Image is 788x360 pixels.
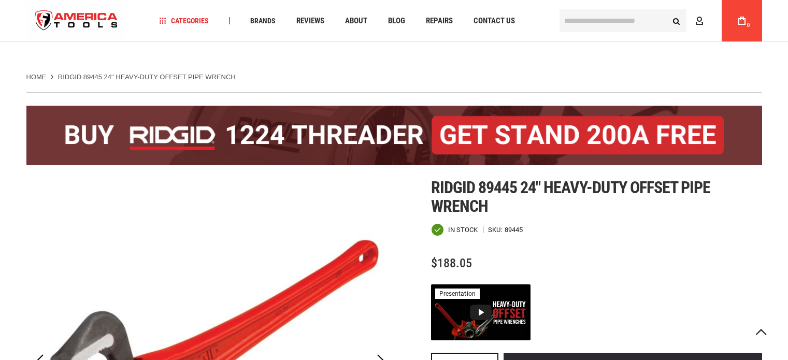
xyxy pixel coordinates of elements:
[474,17,515,25] span: Contact Us
[26,2,127,40] img: America Tools
[431,256,472,270] span: $188.05
[246,14,280,28] a: Brands
[431,178,711,216] span: Ridgid 89445 24" heavy-duty offset pipe wrench
[421,14,457,28] a: Repairs
[469,14,520,28] a: Contact Us
[159,17,209,24] span: Categories
[345,17,367,25] span: About
[448,226,478,233] span: In stock
[340,14,372,28] a: About
[383,14,410,28] a: Blog
[58,73,236,81] strong: RIDGID 89445 24" HEAVY-DUTY OFFSET PIPE WRENCH
[296,17,324,25] span: Reviews
[26,106,762,165] img: BOGO: Buy the RIDGID® 1224 Threader (26092), get the 92467 200A Stand FREE!
[26,73,47,82] a: Home
[426,17,453,25] span: Repairs
[250,17,276,24] span: Brands
[505,226,523,233] div: 89445
[747,22,750,28] span: 0
[667,11,686,31] button: Search
[488,226,505,233] strong: SKU
[292,14,329,28] a: Reviews
[431,223,478,236] div: Availability
[388,17,405,25] span: Blog
[26,2,127,40] a: store logo
[154,14,213,28] a: Categories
